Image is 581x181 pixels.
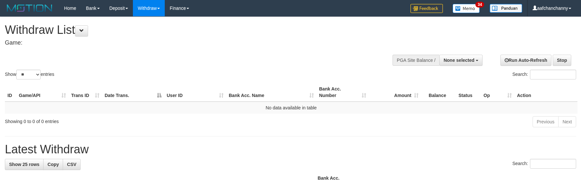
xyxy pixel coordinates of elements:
[63,159,81,170] a: CSV
[533,116,559,127] a: Previous
[512,70,576,79] label: Search:
[444,58,474,63] span: None selected
[500,55,551,66] a: Run Auto-Refresh
[490,4,522,13] img: panduan.png
[530,70,576,79] input: Search:
[43,159,63,170] a: Copy
[16,70,41,79] select: Showentries
[5,159,44,170] a: Show 25 rows
[410,4,443,13] img: Feedback.jpg
[5,116,237,125] div: Showing 0 to 0 of 0 entries
[558,116,576,127] a: Next
[5,40,381,46] h4: Game:
[9,162,39,167] span: Show 25 rows
[47,162,59,167] span: Copy
[5,143,576,156] h1: Latest Withdraw
[514,83,577,102] th: Action
[453,4,480,13] img: Button%20Memo.svg
[512,159,576,169] label: Search:
[421,83,456,102] th: Balance
[5,23,381,36] h1: Withdraw List
[226,83,316,102] th: Bank Acc. Name: activate to sort column ascending
[164,83,226,102] th: User ID: activate to sort column ascending
[439,55,483,66] button: None selected
[5,3,54,13] img: MOTION_logo.png
[393,55,439,66] div: PGA Site Balance /
[475,2,484,7] span: 34
[5,83,16,102] th: ID
[369,83,421,102] th: Amount: activate to sort column ascending
[456,83,481,102] th: Status
[5,70,54,79] label: Show entries
[16,83,69,102] th: Game/API: activate to sort column ascending
[481,83,514,102] th: Op: activate to sort column ascending
[5,102,577,114] td: No data available in table
[67,162,76,167] span: CSV
[69,83,102,102] th: Trans ID: activate to sort column ascending
[553,55,571,66] a: Stop
[316,83,369,102] th: Bank Acc. Number: activate to sort column ascending
[102,83,164,102] th: Date Trans.: activate to sort column descending
[530,159,576,169] input: Search:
